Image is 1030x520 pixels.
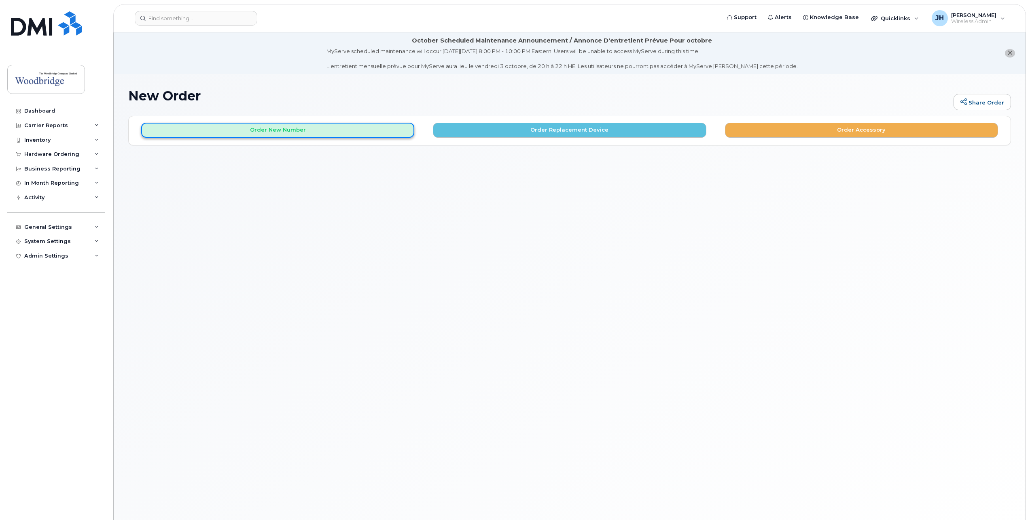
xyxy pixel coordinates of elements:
[326,47,798,70] div: MyServe scheduled maintenance will occur [DATE][DATE] 8:00 PM - 10:00 PM Eastern. Users will be u...
[1005,49,1015,58] button: close notification
[433,123,706,138] button: Order Replacement Device
[954,94,1011,110] a: Share Order
[141,123,414,138] button: Order New Number
[412,36,712,45] div: October Scheduled Maintenance Announcement / Annonce D'entretient Prévue Pour octobre
[725,123,998,138] button: Order Accessory
[128,89,949,103] h1: New Order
